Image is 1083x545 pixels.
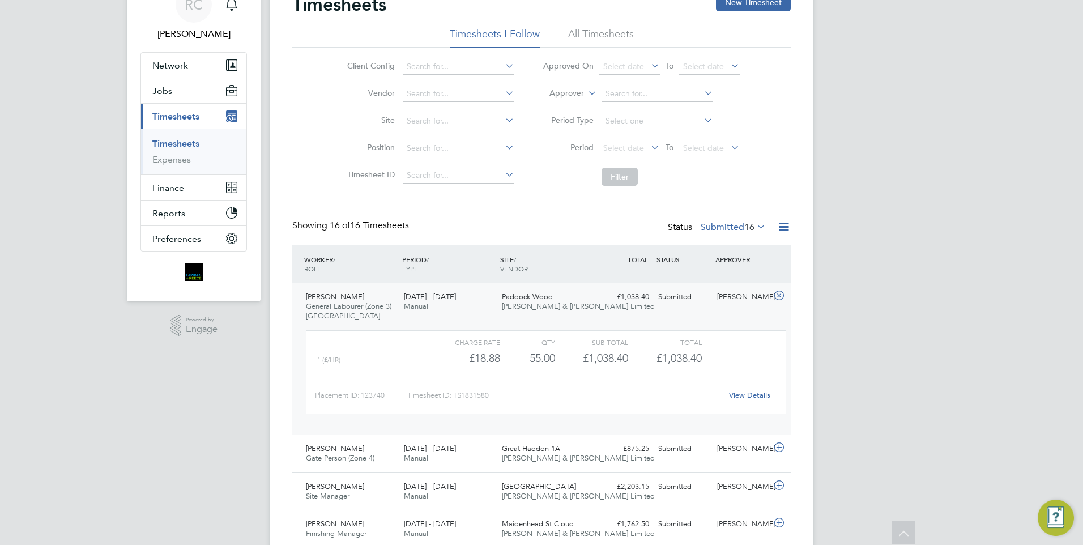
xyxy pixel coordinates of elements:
[333,255,335,264] span: /
[701,222,766,233] label: Submitted
[595,288,654,306] div: £1,038.40
[656,351,702,365] span: £1,038.40
[344,169,395,180] label: Timesheet ID
[500,264,528,273] span: VENDOR
[344,115,395,125] label: Site
[403,168,514,184] input: Search for...
[514,255,516,264] span: /
[497,249,595,279] div: SITE
[668,220,768,236] div: Status
[713,478,771,496] div: [PERSON_NAME]
[141,175,246,200] button: Finance
[404,491,428,501] span: Manual
[344,142,395,152] label: Position
[654,440,713,458] div: Submitted
[502,519,581,529] span: Maidenhead St Cloud…
[502,444,560,453] span: Great Haddon 1A
[170,315,218,337] a: Powered byEngage
[141,129,246,174] div: Timesheets
[140,27,247,41] span: Robyn Clarke
[502,482,576,491] span: [GEOGRAPHIC_DATA]
[404,292,456,301] span: [DATE] - [DATE]
[152,111,199,122] span: Timesheets
[602,86,713,102] input: Search for...
[713,440,771,458] div: [PERSON_NAME]
[500,349,555,368] div: 55.00
[404,301,428,311] span: Manual
[306,519,364,529] span: [PERSON_NAME]
[315,386,407,405] div: Placement ID: 123740
[502,292,553,301] span: Paddock Wood
[543,142,594,152] label: Period
[713,515,771,534] div: [PERSON_NAME]
[402,264,418,273] span: TYPE
[595,515,654,534] div: £1,762.50
[404,444,456,453] span: [DATE] - [DATE]
[404,529,428,538] span: Manual
[304,264,321,273] span: ROLE
[407,386,722,405] div: Timesheet ID: TS1831580
[292,220,411,232] div: Showing
[654,478,713,496] div: Submitted
[185,263,203,281] img: bromak-logo-retina.png
[744,222,754,233] span: 16
[654,515,713,534] div: Submitted
[450,27,540,48] li: Timesheets I Follow
[152,154,191,165] a: Expenses
[502,491,655,501] span: [PERSON_NAME] & [PERSON_NAME] Limited
[662,140,677,155] span: To
[141,78,246,103] button: Jobs
[683,61,724,71] span: Select date
[713,249,771,270] div: APPROVER
[502,529,655,538] span: [PERSON_NAME] & [PERSON_NAME] Limited
[306,453,374,463] span: Gate Person (Zone 4)
[654,288,713,306] div: Submitted
[306,529,366,538] span: Finishing Manager
[330,220,350,231] span: 16 of
[152,208,185,219] span: Reports
[152,182,184,193] span: Finance
[152,60,188,71] span: Network
[543,61,594,71] label: Approved On
[399,249,497,279] div: PERIOD
[141,53,246,78] button: Network
[301,249,399,279] div: WORKER
[628,335,701,349] div: Total
[713,288,771,306] div: [PERSON_NAME]
[344,61,395,71] label: Client Config
[306,491,349,501] span: Site Manager
[152,138,199,149] a: Timesheets
[654,249,713,270] div: STATUS
[403,113,514,129] input: Search for...
[502,301,655,311] span: [PERSON_NAME] & [PERSON_NAME] Limited
[141,226,246,251] button: Preferences
[502,453,655,463] span: [PERSON_NAME] & [PERSON_NAME] Limited
[568,27,634,48] li: All Timesheets
[306,301,391,321] span: General Labourer (Zone 3) [GEOGRAPHIC_DATA]
[628,255,648,264] span: TOTAL
[603,143,644,153] span: Select date
[602,168,638,186] button: Filter
[427,349,500,368] div: £18.88
[595,478,654,496] div: £2,203.15
[306,292,364,301] span: [PERSON_NAME]
[427,255,429,264] span: /
[662,58,677,73] span: To
[555,349,628,368] div: £1,038.40
[152,86,172,96] span: Jobs
[404,519,456,529] span: [DATE] - [DATE]
[186,315,218,325] span: Powered by
[543,115,594,125] label: Period Type
[602,113,713,129] input: Select one
[306,482,364,491] span: [PERSON_NAME]
[140,263,247,281] a: Go to home page
[403,140,514,156] input: Search for...
[403,59,514,75] input: Search for...
[344,88,395,98] label: Vendor
[603,61,644,71] span: Select date
[555,335,628,349] div: Sub Total
[404,453,428,463] span: Manual
[1038,500,1074,536] button: Engage Resource Center
[595,440,654,458] div: £875.25
[427,335,500,349] div: Charge rate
